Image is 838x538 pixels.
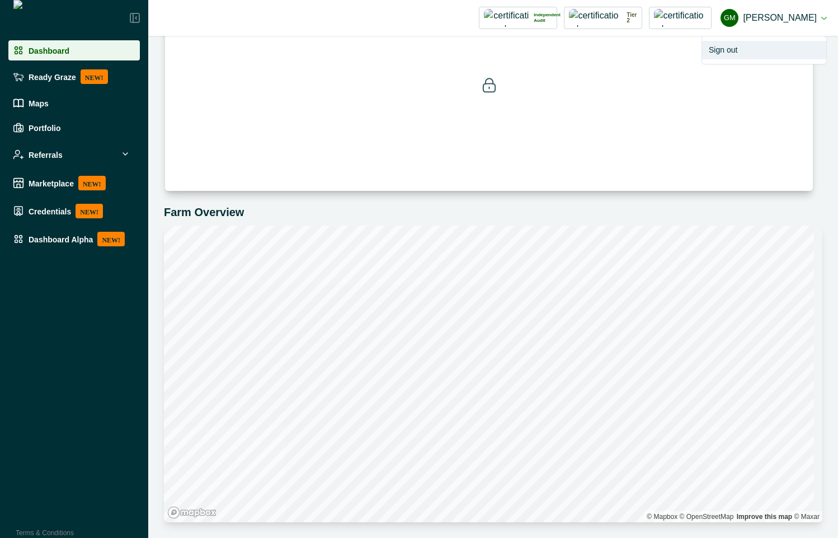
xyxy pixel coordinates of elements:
p: Portfolio [29,123,61,132]
a: CredentialsNEW! [8,199,140,223]
p: Maps [29,99,49,107]
button: Gayathri Menakath[PERSON_NAME] [721,4,827,31]
h5: Farm Overview [164,205,822,219]
p: Credentials [29,207,71,216]
p: Ready Graze [29,72,76,81]
p: Marketplace [29,179,74,188]
p: Independent Audit [534,12,561,24]
button: certification logoIndependent Audit [479,7,557,29]
a: Map feedback [737,513,792,521]
a: Mapbox logo [167,506,216,519]
p: Tier 2 [627,12,637,24]
img: certification logo [654,9,707,27]
canvas: Map [164,226,814,522]
p: Dashboard Alpha [29,235,93,244]
a: Ready GrazeNEW! [8,65,140,88]
a: Maps [8,93,140,113]
p: Referrals [29,150,63,159]
p: NEW! [81,69,108,84]
a: Maxar [794,513,820,521]
a: Dashboard AlphaNEW! [8,227,140,251]
p: NEW! [78,176,106,190]
a: MarketplaceNEW! [8,171,140,195]
a: OpenStreetMap [680,513,734,521]
a: Mapbox [647,513,677,521]
p: Dashboard [29,46,69,55]
a: Portfolio [8,118,140,138]
p: NEW! [97,232,125,246]
p: NEW! [76,204,103,218]
a: Dashboard [8,40,140,60]
img: certification logo [484,9,529,27]
button: Sign out [702,41,826,59]
a: Terms & Conditions [16,529,74,537]
img: certification logo [569,9,622,27]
